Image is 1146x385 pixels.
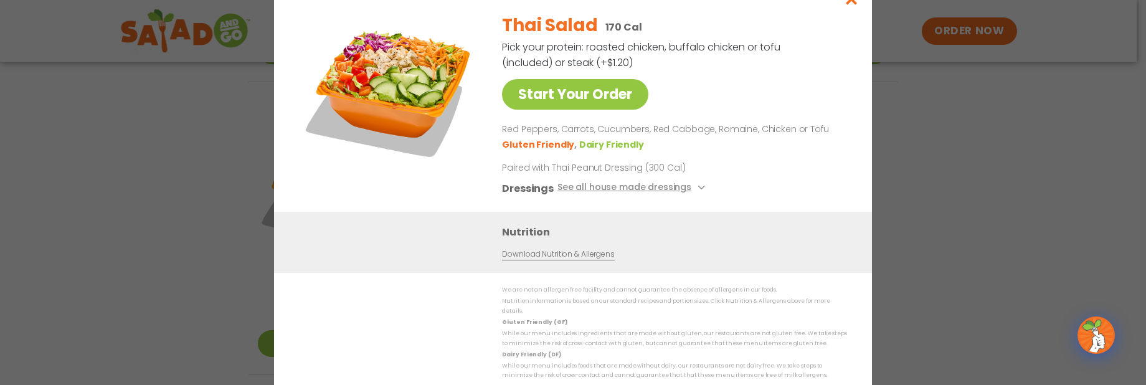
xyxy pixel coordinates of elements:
h2: Thai Salad [502,12,597,39]
h3: Nutrition [502,224,853,239]
strong: Gluten Friendly (GF) [502,318,567,326]
p: While our menu includes ingredients that are made without gluten, our restaurants are not gluten ... [502,329,847,348]
p: 170 Cal [605,19,642,35]
p: We are not an allergen free facility and cannot guarantee the absence of allergens in our foods. [502,285,847,295]
h3: Dressings [502,180,554,196]
li: Dairy Friendly [579,138,646,151]
p: Paired with Thai Peanut Dressing (300 Cal) [502,161,732,174]
p: Red Peppers, Carrots, Cucumbers, Red Cabbage, Romaine, Chicken or Tofu [502,122,842,137]
p: Nutrition information is based on our standard recipes and portion sizes. Click Nutrition & Aller... [502,297,847,316]
li: Gluten Friendly [502,138,579,151]
a: Download Nutrition & Allergens [502,248,614,260]
a: Start Your Order [502,79,648,110]
button: See all house made dressings [557,180,709,196]
p: While our menu includes foods that are made without dairy, our restaurants are not dairy free. We... [502,361,847,381]
img: Featured product photo for Thai Salad [302,3,476,178]
strong: Dairy Friendly (DF) [502,350,561,358]
p: Pick your protein: roasted chicken, buffalo chicken or tofu (included) or steak (+$1.20) [502,39,782,70]
img: wpChatIcon [1079,318,1114,353]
